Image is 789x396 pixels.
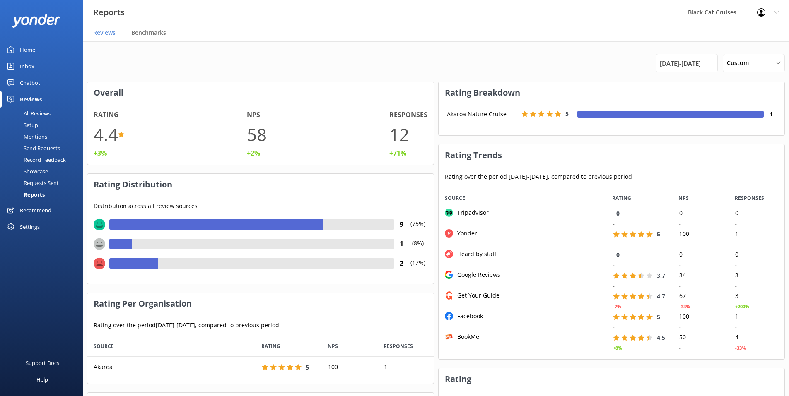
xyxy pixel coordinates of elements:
[453,312,483,321] div: Facebook
[247,120,267,148] h1: 58
[613,324,614,331] div: -
[729,229,785,239] div: 1
[445,172,779,181] p: Rating over the period [DATE] - [DATE] , compared to previous period
[94,321,427,330] p: Rating over the period [DATE] - [DATE] , compared to previous period
[729,291,785,301] div: 3
[5,189,45,200] div: Reports
[679,262,680,269] div: -
[453,270,500,279] div: Google Reviews
[94,110,119,120] h4: Rating
[453,208,489,217] div: Tripadvisor
[247,148,260,159] div: +2%
[453,229,477,238] div: Yonder
[5,154,66,166] div: Record Feedback
[565,110,569,118] span: 5
[453,291,499,300] div: Get Your Guide
[5,166,83,177] a: Showcase
[20,91,42,108] div: Reviews
[656,292,665,300] span: 4.7
[735,194,764,202] span: RESPONSES
[93,29,116,37] span: Reviews
[616,209,619,217] span: 0
[5,154,83,166] a: Record Feedback
[613,344,622,352] div: +8%
[679,324,680,331] div: -
[673,312,729,322] div: 100
[394,239,409,250] h4: 1
[20,218,40,235] div: Settings
[5,131,47,142] div: Mentions
[261,342,280,350] span: RATING
[36,371,48,388] div: Help
[87,357,256,377] div: Akaroa
[656,313,660,321] span: 5
[453,332,479,341] div: BookMe
[729,332,785,343] div: 4
[12,14,60,27] img: yonder-white-logo.png
[439,368,785,390] h3: Rating
[87,82,434,103] h3: Overall
[729,208,785,218] div: 0
[389,120,409,148] h1: 12
[93,6,125,19] h3: Reports
[94,342,114,350] span: Source
[679,303,690,310] div: -33%
[729,312,785,322] div: 1
[409,239,427,258] p: (8%)
[673,208,729,218] div: 0
[673,229,729,239] div: 100
[5,108,83,119] a: All Reviews
[20,202,51,218] div: Recommend
[729,270,785,281] div: 3
[5,177,83,189] a: Requests Sent
[20,74,40,91] div: Chatbot
[409,258,427,278] p: (17%)
[679,241,680,248] div: -
[87,293,434,314] h3: Rating Per Organisation
[389,148,406,159] div: +71%
[5,189,83,200] a: Reports
[727,58,754,67] span: Custom
[389,110,427,120] h4: Responses
[5,142,60,154] div: Send Requests
[306,363,309,371] span: 5
[384,342,413,350] span: RESPONSES
[729,250,785,260] div: 0
[735,344,746,352] div: -33%
[20,41,35,58] div: Home
[679,220,680,228] div: -
[87,174,434,195] h3: Rating Distribution
[94,202,427,211] p: Distribution across all review sources
[247,110,260,120] h4: NPS
[26,355,59,371] div: Support Docs
[20,58,34,74] div: Inbox
[735,282,737,290] div: -
[394,258,409,269] h4: 2
[5,108,51,119] div: All Reviews
[673,332,729,343] div: 50
[453,250,496,259] div: Heard by staff
[656,334,665,341] span: 4.5
[409,219,427,239] p: (75%)
[735,241,737,248] div: -
[735,303,749,310] div: +200%
[679,282,680,290] div: -
[613,282,614,290] div: -
[679,344,680,352] div: -
[613,220,614,228] div: -
[613,262,614,269] div: -
[394,219,409,230] h4: 9
[764,110,778,119] h4: 1
[378,357,434,377] div: 1
[613,241,614,248] div: -
[5,131,83,142] a: Mentions
[678,194,689,202] span: NPS
[613,303,621,310] div: -7%
[439,82,785,103] h3: Rating Breakdown
[673,291,729,301] div: 67
[656,230,660,238] span: 5
[439,208,785,353] div: grid
[131,29,166,37] span: Benchmarks
[735,324,737,331] div: -
[735,220,737,228] div: -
